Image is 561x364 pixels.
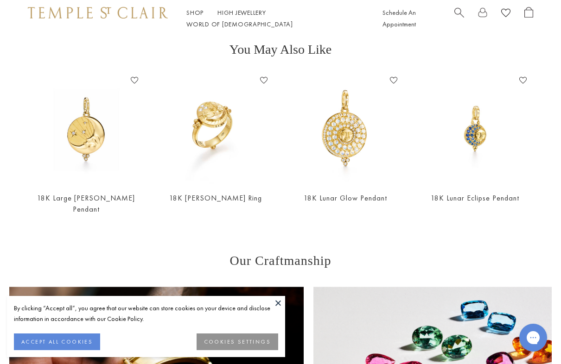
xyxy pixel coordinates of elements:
button: ACCEPT ALL COOKIES [14,333,100,350]
a: World of [DEMOGRAPHIC_DATA]World of [DEMOGRAPHIC_DATA] [186,20,293,28]
a: 18K Luna Ring18K Luna Ring [160,73,272,184]
a: Search [454,7,464,30]
a: High JewelleryHigh Jewellery [217,8,266,17]
button: COOKIES SETTINGS [197,333,278,350]
a: View Wishlist [501,7,510,21]
img: 18K Lunar Glow Pendant [290,73,401,184]
img: 18K Luna Ring [160,73,272,184]
img: Temple St. Clair [28,7,168,18]
a: 18K [PERSON_NAME] Ring [169,193,262,203]
a: 18K Lunar Glow Pendant [304,193,387,203]
h3: Our Craftmanship [9,253,552,268]
a: 18K Lunar Glow Pendant18K Lunar Glow Pendant [290,73,401,184]
img: 18K Lunar Eclipse Pendant [420,73,531,184]
iframe: Gorgias live chat messenger [515,320,552,355]
img: P41816-LUNA30 [31,73,142,184]
a: P41816-LUNA30P41816-LUNA30 [31,73,142,184]
a: Open Shopping Bag [524,7,533,30]
a: 18K Lunar Eclipse Pendant [431,193,519,203]
div: By clicking “Accept all”, you agree that our website can store cookies on your device and disclos... [14,303,278,324]
a: ShopShop [186,8,204,17]
a: 18K Large [PERSON_NAME] Pendant [37,193,135,213]
a: P36806-ECLUN18K Lunar Eclipse Pendant [420,73,531,184]
h3: You May Also Like [37,42,524,57]
nav: Main navigation [186,7,362,30]
a: Schedule An Appointment [382,8,416,28]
